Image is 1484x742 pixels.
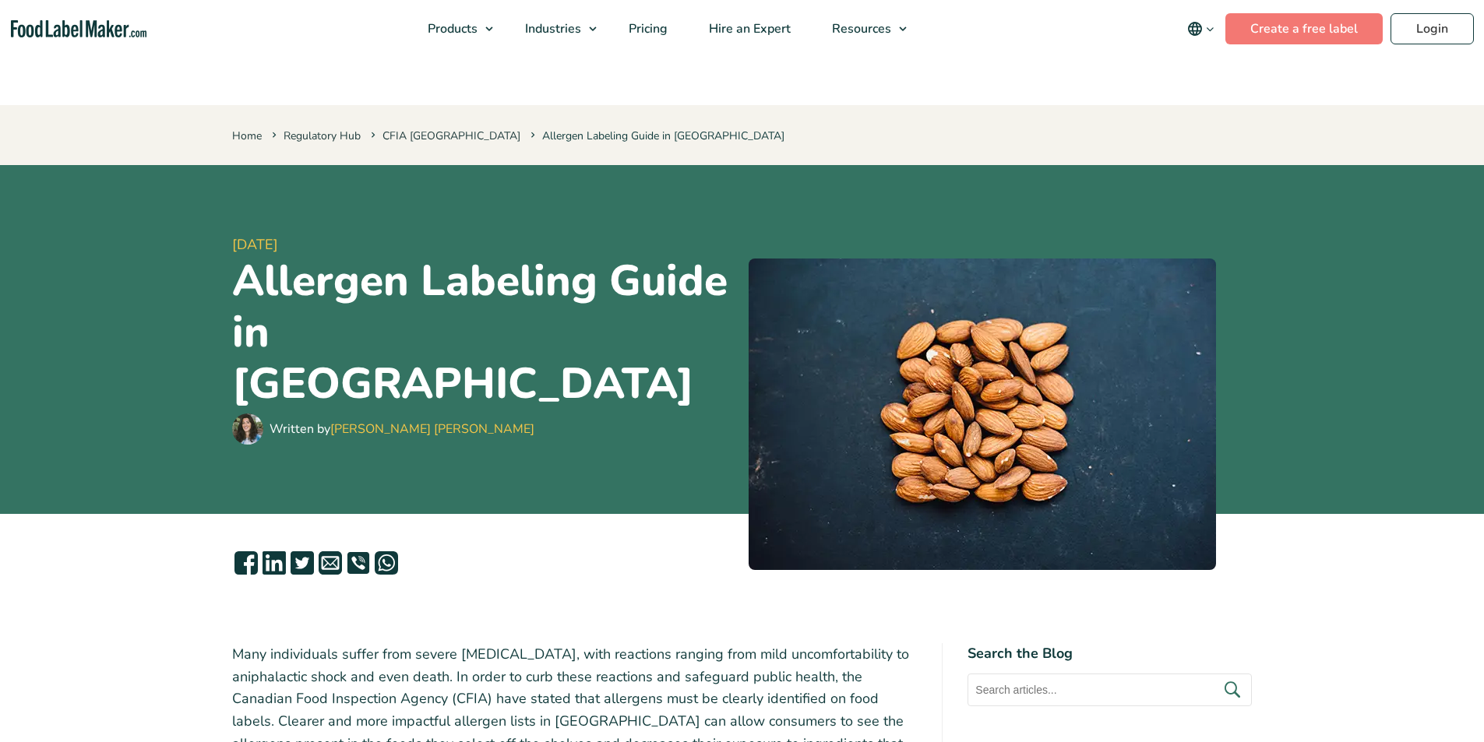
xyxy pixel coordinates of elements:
span: Pricing [624,20,669,37]
span: Hire an Expert [704,20,792,37]
span: Allergen Labeling Guide in [GEOGRAPHIC_DATA] [527,128,784,143]
span: [DATE] [232,234,736,255]
span: Industries [520,20,583,37]
input: Search articles... [968,673,1252,706]
h4: Search the Blog [968,643,1252,664]
img: Maria Abi Hanna - Food Label Maker [232,413,263,445]
a: Login [1391,13,1474,44]
a: Home [232,128,262,143]
div: Written by [270,420,534,438]
h1: Allergen Labeling Guide in [GEOGRAPHIC_DATA] [232,255,736,410]
span: Resources [827,20,893,37]
a: [PERSON_NAME] [PERSON_NAME] [330,420,534,438]
a: CFIA [GEOGRAPHIC_DATA] [382,128,520,143]
span: Products [423,20,479,37]
a: Create a free label [1225,13,1383,44]
a: Regulatory Hub [284,128,361,143]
